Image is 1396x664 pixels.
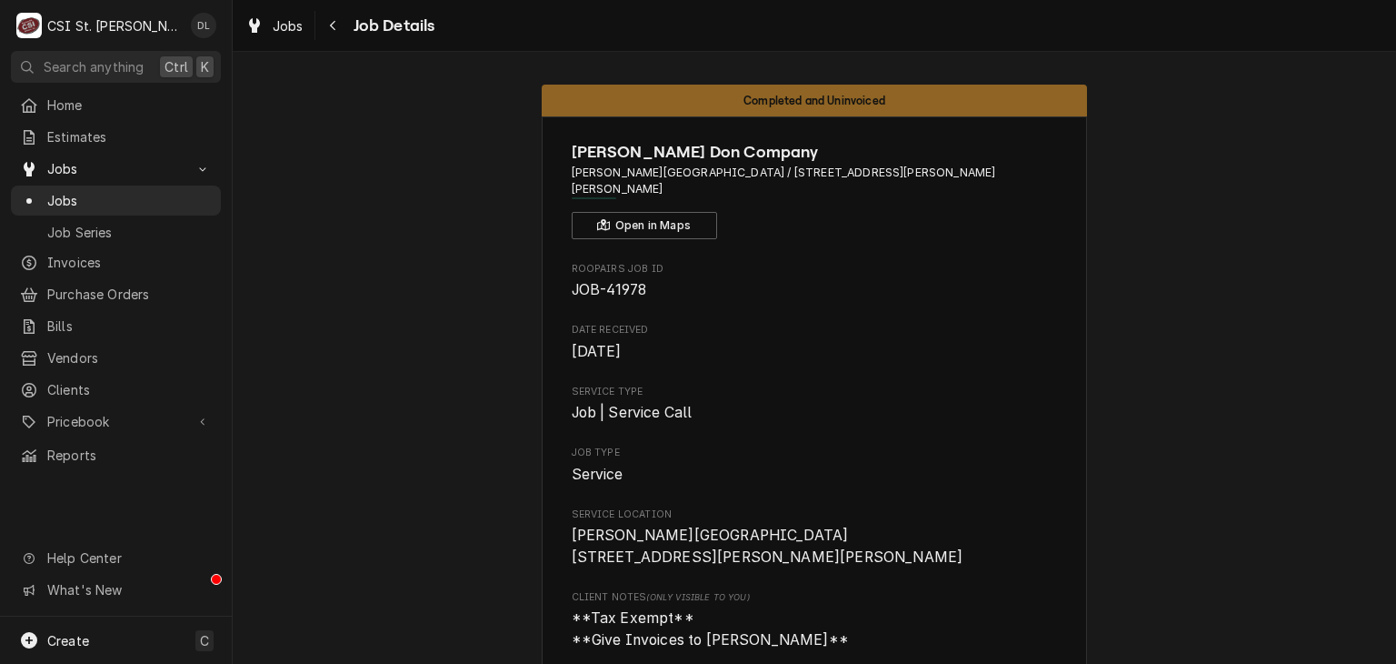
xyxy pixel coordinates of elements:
a: Estimates [11,122,221,152]
span: Date Received [572,323,1058,337]
span: [PERSON_NAME][GEOGRAPHIC_DATA] [STREET_ADDRESS][PERSON_NAME][PERSON_NAME] [572,527,963,566]
span: Service Location [572,508,1058,522]
span: Reports [47,446,212,465]
span: Service Location [572,525,1058,568]
span: Roopairs Job ID [572,262,1058,277]
a: Clients [11,375,221,405]
span: C [200,631,209,650]
a: Bills [11,311,221,341]
a: Jobs [11,186,221,216]
a: Purchase Orders [11,279,221,309]
span: K [201,57,209,76]
div: David Lindsey's Avatar [191,13,216,38]
span: Search anything [44,57,144,76]
span: Invoices [47,253,212,272]
div: CSI St. [PERSON_NAME] [47,16,181,35]
span: Purchase Orders [47,285,212,304]
a: Go to Pricebook [11,407,221,437]
div: Client Information [572,140,1058,239]
a: Invoices [11,247,221,277]
span: Pricebook [47,412,184,431]
span: Service [572,466,623,483]
span: Estimates [47,127,212,146]
span: Job Type [572,464,1058,486]
span: What's New [47,580,210,599]
div: Status [542,85,1087,116]
span: **Tax Exempt** **Give Invoices to [PERSON_NAME]** [572,609,849,649]
span: (Only Visible to You) [646,592,749,602]
a: Vendors [11,343,221,373]
div: Service Location [572,508,1058,568]
div: Roopairs Job ID [572,262,1058,301]
span: Address [572,165,1058,198]
span: Service Type [572,385,1058,399]
span: Help Center [47,548,210,568]
span: Service Type [572,402,1058,424]
span: Create [47,633,89,649]
div: CSI St. Louis's Avatar [16,13,42,38]
span: Home [47,96,212,115]
a: Go to What's New [11,575,221,605]
span: Job | Service Call [572,404,693,421]
a: Go to Help Center [11,543,221,573]
div: Date Received [572,323,1058,362]
span: Bills [47,317,212,336]
div: Job Type [572,446,1058,485]
span: Vendors [47,348,212,367]
span: Client Notes [572,590,1058,605]
a: Jobs [238,11,311,41]
span: [DATE] [572,343,622,360]
span: Jobs [273,16,304,35]
span: Jobs [47,159,184,178]
a: Go to Jobs [11,154,221,184]
span: Clients [47,380,212,399]
span: Name [572,140,1058,165]
span: Date Received [572,341,1058,363]
div: DL [191,13,216,38]
span: Job Details [348,14,435,38]
span: [object Object] [572,608,1058,650]
button: Open in Maps [572,212,717,239]
a: Job Series [11,217,221,247]
span: Roopairs Job ID [572,279,1058,301]
span: Job Type [572,446,1058,460]
span: Ctrl [165,57,188,76]
button: Search anythingCtrlK [11,51,221,83]
span: Jobs [47,191,212,210]
div: Service Type [572,385,1058,424]
a: Home [11,90,221,120]
a: Reports [11,440,221,470]
span: JOB-41978 [572,281,646,298]
span: Completed and Uninvoiced [743,95,885,106]
span: Job Series [47,223,212,242]
button: Navigate back [319,11,348,40]
div: [object Object] [572,590,1058,651]
div: C [16,13,42,38]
